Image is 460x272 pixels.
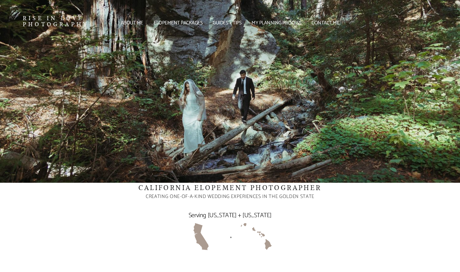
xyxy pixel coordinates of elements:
[23,15,106,27] a: Rise in Love Photography
[209,21,245,25] a: Guides + tips
[150,21,206,25] a: Elopement packages
[248,21,305,25] a: My Planning Process
[117,21,147,25] a: About me
[308,21,343,25] a: Contact me
[23,211,437,220] h3: Serving [US_STATE] + [US_STATE]
[146,193,314,201] span: CREATING ONE-OF-A-KIND WEDDING EXPERIENCES IN THE GOLDEN STATE
[138,183,321,192] span: CALIFORNIA ELOPEMENT PHOTOGRAPHER
[129,223,331,250] img: Cali__Hawaii_Banner-e8323caa.png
